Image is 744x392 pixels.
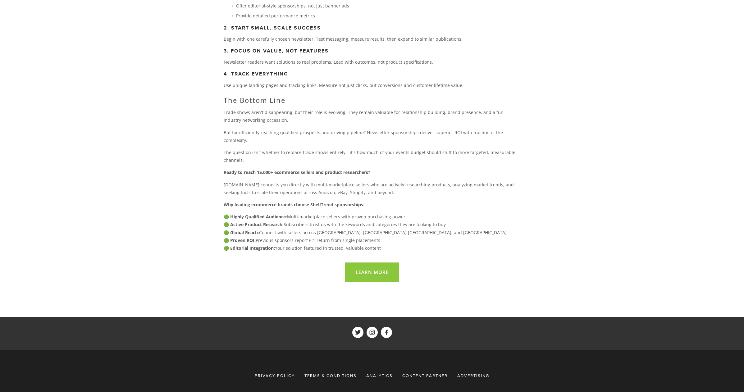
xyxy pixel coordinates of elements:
[224,221,229,227] strong: 🟢
[224,35,521,43] p: Begin with one carefully chosen newsletter. Test messaging, measure results, then expand to simil...
[230,245,275,251] strong: Editorial Integration:
[224,108,521,124] p: Trade shows aren't disappearing, but their role is evolving. They remain valuable for relationshi...
[224,70,288,77] strong: 4. Track Everything
[224,81,521,89] p: Use unique landing pages and tracking links. Measure not just clicks, but conversions and custome...
[236,2,521,10] p: Offer editorial-style sponsorships, not just banner ads
[224,24,321,31] strong: 2. Start Small, Scale Success
[304,373,357,378] span: Terms & Conditions
[236,12,521,20] p: Provide detailed performance metrics
[398,370,452,381] a: Content Partner
[381,327,392,338] a: ShelfTrend
[453,370,489,381] a: Advertising
[224,245,229,251] strong: 🟢
[224,169,370,175] strong: Ready to reach 15,000+ ecommerce sellers and product researchers?
[224,181,521,196] p: [DOMAIN_NAME] connects you directly with multi-marketplace sellers who are actively researching p...
[224,230,229,235] strong: 🟢
[224,213,521,252] p: Multi-marketplace sellers with proven purchasing power Subscribers trust us with the keywords and...
[230,221,284,227] strong: Active Product Research:
[224,129,521,144] p: But for efficiently reaching qualified prospects and driving pipeline? Newsletter sponsorships de...
[255,370,299,381] a: Privacy Policy
[224,96,521,104] h2: The Bottom Line
[224,214,287,220] strong: 🟢 Highly Qualified Audience:
[224,58,521,66] p: Newsletter readers want solutions to real problems. Lead with outcomes, not product specifications.
[367,327,378,338] a: ShelfTrend
[224,47,329,54] strong: 3. Focus on Value, Not Features
[224,148,521,164] p: The question isn't whether to replace trade shows entirely—it's how much of your events budget sh...
[300,370,361,381] a: Terms & Conditions
[230,237,256,243] strong: Proven ROI:
[362,370,397,381] div: Analytics
[230,230,259,235] strong: Global Reach:
[352,327,363,338] a: ShelfTrend
[457,373,489,378] span: Advertising
[255,373,295,378] span: Privacy Policy
[345,262,399,282] a: Learn more
[224,202,364,207] strong: Why leading ecommerce brands choose ShelfTrend sponsorships:
[402,373,448,378] span: Content Partner
[224,237,229,243] strong: 🟢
